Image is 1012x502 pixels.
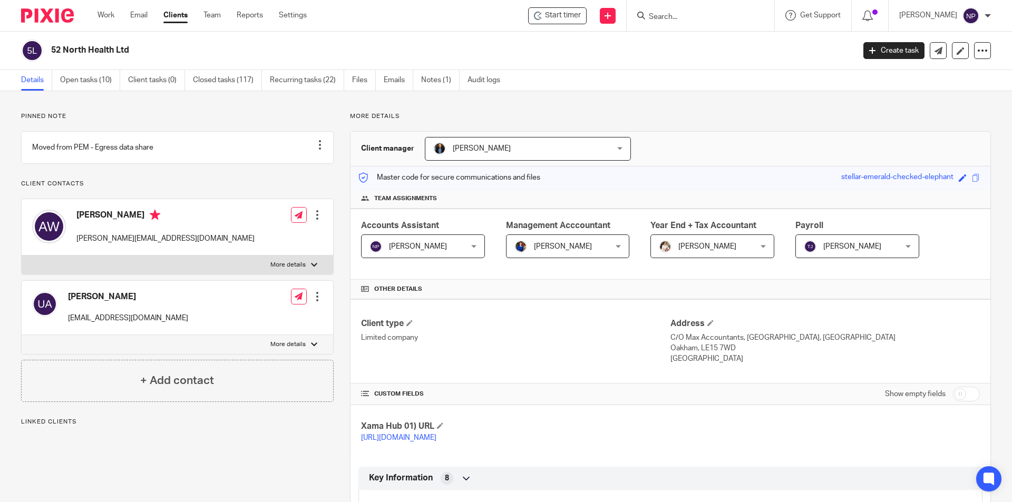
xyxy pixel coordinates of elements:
[863,42,925,59] a: Create task
[361,434,436,441] a: [URL][DOMAIN_NAME]
[361,421,670,432] h4: Xama Hub 01) URL
[795,221,823,230] span: Payroll
[648,13,743,22] input: Search
[21,112,334,121] p: Pinned note
[352,70,376,91] a: Files
[21,70,52,91] a: Details
[389,243,447,250] span: [PERSON_NAME]
[21,418,334,426] p: Linked clients
[534,243,592,250] span: [PERSON_NAME]
[670,332,980,343] p: C/O Max Accountants, [GEOGRAPHIC_DATA], [GEOGRAPHIC_DATA]
[68,313,188,323] p: [EMAIL_ADDRESS][DOMAIN_NAME]
[885,389,946,399] label: Show empty fields
[76,233,255,244] p: [PERSON_NAME][EMAIL_ADDRESS][DOMAIN_NAME]
[361,390,670,398] h4: CUSTOM FIELDS
[128,70,185,91] a: Client tasks (0)
[659,240,672,253] img: Kayleigh%20Henson.jpeg
[670,318,980,329] h4: Address
[528,7,587,24] div: 52 North Health Ltd
[433,142,446,155] img: martin-hickman.jpg
[514,240,527,253] img: Nicole.jpeg
[193,70,262,91] a: Closed tasks (117)
[369,473,433,484] span: Key Information
[823,243,881,250] span: [PERSON_NAME]
[962,7,979,24] img: svg%3E
[374,194,437,203] span: Team assignments
[140,372,214,389] h4: + Add contact
[21,40,43,62] img: svg%3E
[899,10,957,21] p: [PERSON_NAME]
[163,10,188,21] a: Clients
[150,210,160,220] i: Primary
[358,172,540,183] p: Master code for secure communications and files
[361,332,670,343] p: Limited company
[361,221,439,230] span: Accounts Assistant
[384,70,413,91] a: Emails
[361,318,670,329] h4: Client type
[453,145,511,152] span: [PERSON_NAME]
[76,210,255,223] h4: [PERSON_NAME]
[32,291,57,317] img: svg%3E
[270,340,306,349] p: More details
[270,70,344,91] a: Recurring tasks (22)
[270,261,306,269] p: More details
[361,143,414,154] h3: Client manager
[421,70,460,91] a: Notes (1)
[369,240,382,253] img: svg%3E
[98,10,114,21] a: Work
[60,70,120,91] a: Open tasks (10)
[21,180,334,188] p: Client contacts
[804,240,816,253] img: svg%3E
[678,243,736,250] span: [PERSON_NAME]
[203,10,221,21] a: Team
[800,12,841,19] span: Get Support
[237,10,263,21] a: Reports
[51,45,688,56] h2: 52 North Health Ltd
[841,172,953,184] div: stellar-emerald-checked-elephant
[32,210,66,243] img: svg%3E
[21,8,74,23] img: Pixie
[545,10,581,21] span: Start timer
[506,221,610,230] span: Management Acccountant
[130,10,148,21] a: Email
[650,221,756,230] span: Year End + Tax Accountant
[445,473,449,484] span: 8
[68,291,188,302] h4: [PERSON_NAME]
[670,343,980,353] p: Oakham, LE15 7WD
[468,70,508,91] a: Audit logs
[374,285,422,293] span: Other details
[670,353,980,364] p: [GEOGRAPHIC_DATA]
[279,10,307,21] a: Settings
[350,112,991,121] p: More details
